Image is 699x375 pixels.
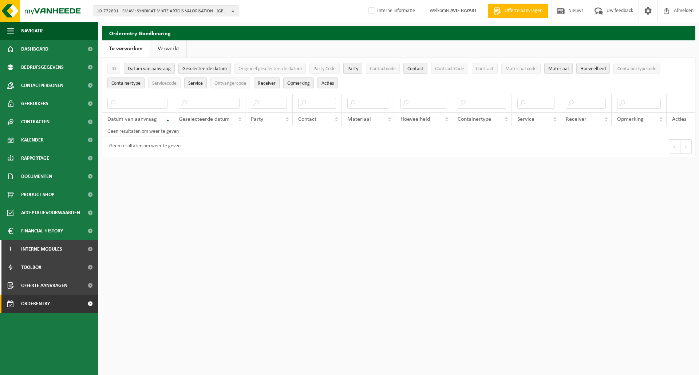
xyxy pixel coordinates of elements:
[669,139,680,154] button: Previous
[367,5,415,16] label: Interne informatie
[258,81,276,86] span: Receiver
[21,58,64,76] span: Bedrijfsgegevens
[488,4,548,18] a: Offerte aanvragen
[435,66,464,72] span: Contract Code
[21,113,50,131] span: Contracten
[476,66,494,72] span: Contract
[370,66,396,72] span: Contactcode
[366,63,400,74] button: ContactcodeContactcode: Activate to sort
[617,116,644,122] span: Opmerking
[517,116,534,122] span: Service
[21,240,62,258] span: Interne modules
[184,77,207,88] button: ServiceService: Activate to sort
[347,116,371,122] span: Materiaal
[214,81,246,86] span: Ontvangercode
[431,63,468,74] button: Contract CodeContract Code: Activate to sort
[148,77,181,88] button: ServicecodeServicecode: Activate to sort
[287,81,310,86] span: Opmerking
[613,63,660,74] button: ContainertypecodeContainertypecode: Activate to sort
[234,63,306,74] button: Origineel geselecteerde datumOrigineel geselecteerde datum: Activate to sort
[102,40,150,57] a: Te verwerken
[680,139,692,154] button: Next
[283,77,314,88] button: OpmerkingOpmerking: Activate to sort
[309,63,340,74] button: Party CodeParty Code: Activate to sort
[150,40,186,57] a: Verwerkt
[102,26,695,40] h2: Orderentry Goedkeuring
[251,116,263,122] span: Party
[7,240,14,258] span: I
[566,116,587,122] span: Receiver
[343,63,362,74] button: PartyParty: Activate to sort
[107,63,120,74] button: IDID: Activate to sort
[21,185,54,204] span: Product Shop
[472,63,498,74] button: ContractContract: Activate to sort
[21,131,44,149] span: Kalender
[21,276,67,295] span: Offerte aanvragen
[21,258,42,276] span: Toolbox
[672,116,686,122] span: Acties
[617,66,656,72] span: Containertypecode
[107,77,145,88] button: ContainertypeContainertype: Activate to sort
[93,5,238,16] button: 10-772891 - SMAV : SYNDICAT MIXTE ARTOIS VALORISATION - [GEOGRAPHIC_DATA][PERSON_NAME]
[347,66,358,72] span: Party
[97,6,229,17] span: 10-772891 - SMAV : SYNDICAT MIXTE ARTOIS VALORISATION - [GEOGRAPHIC_DATA][PERSON_NAME]
[21,295,82,313] span: Orderentry Goedkeuring
[580,66,606,72] span: Hoeveelheid
[446,8,477,13] strong: FLAVIE BAYART
[106,140,181,153] div: Geen resultaten om weer te geven
[21,204,80,222] span: Acceptatievoorwaarden
[210,77,250,88] button: OntvangercodeOntvangercode: Activate to sort
[548,66,569,72] span: Materiaal
[111,66,116,72] span: ID
[107,116,157,122] span: Datum van aanvraag
[407,66,423,72] span: Contact
[128,66,171,72] span: Datum van aanvraag
[458,116,491,122] span: Containertype
[317,77,338,88] button: Acties
[321,81,334,86] span: Acties
[576,63,610,74] button: HoeveelheidHoeveelheid: Activate to sort
[313,66,336,72] span: Party Code
[188,81,203,86] span: Service
[102,126,184,136] td: Geen resultaten om weer te geven
[21,222,63,240] span: Financial History
[21,95,48,113] span: Gebruikers
[178,63,231,74] button: Geselecteerde datumGeselecteerde datum: Activate to sort
[254,77,280,88] button: ReceiverReceiver: Activate to sort
[111,81,141,86] span: Containertype
[179,116,230,122] span: Geselecteerde datum
[124,63,175,74] button: Datum van aanvraagDatum van aanvraag: Activate to remove sorting
[238,66,302,72] span: Origineel geselecteerde datum
[403,63,427,74] button: ContactContact: Activate to sort
[544,63,573,74] button: MateriaalMateriaal: Activate to sort
[298,116,316,122] span: Contact
[21,149,49,167] span: Rapportage
[21,22,44,40] span: Navigatie
[501,63,541,74] button: Materiaal codeMateriaal code: Activate to sort
[21,76,63,95] span: Contactpersonen
[152,81,177,86] span: Servicecode
[21,40,48,58] span: Dashboard
[503,7,544,15] span: Offerte aanvragen
[182,66,227,72] span: Geselecteerde datum
[400,116,430,122] span: Hoeveelheid
[21,167,52,185] span: Documenten
[505,66,537,72] span: Materiaal code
